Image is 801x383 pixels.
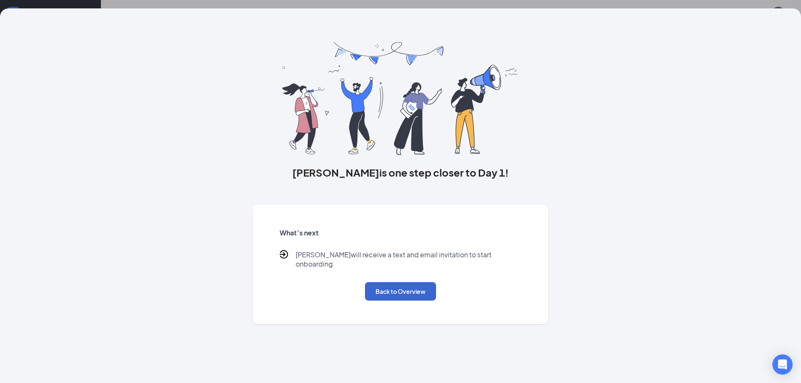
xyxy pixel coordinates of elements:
img: you are all set [282,42,519,155]
div: Open Intercom Messenger [772,354,793,375]
p: [PERSON_NAME] will receive a text and email invitation to start onboarding [296,250,522,269]
h3: [PERSON_NAME] is one step closer to Day 1! [253,165,549,180]
h5: What’s next [280,228,522,238]
button: Back to Overview [365,282,436,301]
